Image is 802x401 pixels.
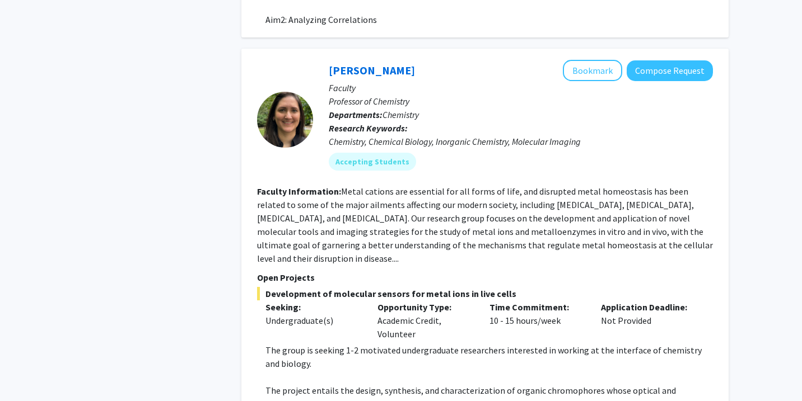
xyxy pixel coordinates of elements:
p: Faculty [329,81,713,95]
div: 10 - 15 hours/week [481,300,593,341]
b: Departments: [329,109,383,120]
b: Faculty Information: [257,186,341,197]
p: Professor of Chemistry [329,95,713,108]
a: [PERSON_NAME] [329,63,415,77]
p: Aim2: Analyzing Correlations [265,13,713,26]
p: Application Deadline: [601,300,696,314]
p: Open Projects [257,271,713,284]
button: Add Daniela Buccella to Bookmarks [563,60,622,81]
div: Academic Credit, Volunteer [369,300,481,341]
p: Opportunity Type: [377,300,473,314]
mat-chip: Accepting Students [329,153,416,171]
p: Time Commitment: [489,300,585,314]
div: Not Provided [593,300,705,341]
div: Undergraduate(s) [265,314,361,327]
fg-read-more: Metal cations are essential for all forms of life, and disrupted metal homeostasis has been relat... [257,186,713,264]
div: Chemistry, Chemical Biology, Inorganic Chemistry, Molecular Imaging [329,135,713,148]
b: Research Keywords: [329,122,408,134]
button: Compose Request to Daniela Buccella [627,60,713,81]
p: The group is seeking 1-2 motivated undergraduate researchers interested in working at the interfa... [265,343,713,370]
span: Chemistry [383,109,419,120]
span: Development of molecular sensors for metal ions in live cells [257,287,713,300]
p: Seeking: [265,300,361,314]
iframe: Chat [8,351,48,393]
